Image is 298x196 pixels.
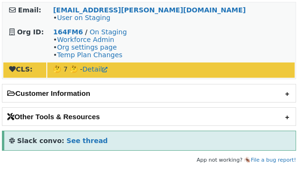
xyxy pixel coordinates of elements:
[47,62,295,78] td: 🤔 7 🤔 -
[90,28,127,36] a: On Staging
[53,6,245,14] a: [EMAIL_ADDRESS][PERSON_NAME][DOMAIN_NAME]
[57,51,122,59] a: Temp Plan Changes
[83,65,107,73] a: Detail
[9,65,32,73] strong: CLS:
[2,155,296,165] footer: App not working? 🪳
[53,28,83,36] a: 164FM6
[53,14,110,21] span: •
[57,36,114,43] a: Workforce Admin
[17,28,44,36] strong: Org ID:
[57,43,117,51] a: Org settings page
[2,84,296,102] h2: Customer Information
[57,14,110,21] a: User on Staging
[251,157,296,163] a: File a bug report!
[18,6,42,14] strong: Email:
[17,137,64,144] strong: Slack convo:
[66,137,107,144] a: See thread
[2,108,296,125] h2: Other Tools & Resources
[53,36,122,59] span: • • •
[85,28,87,36] strong: /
